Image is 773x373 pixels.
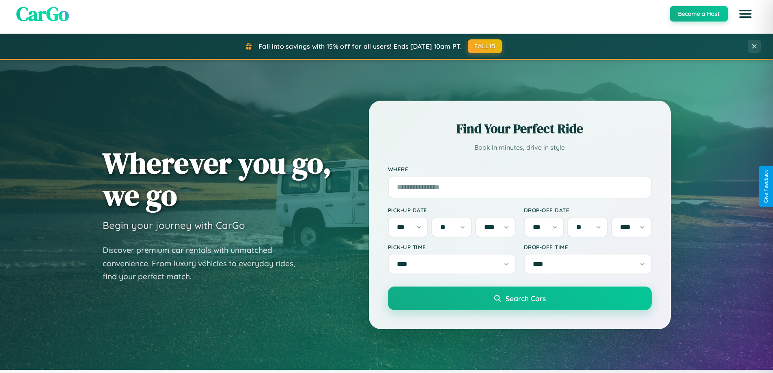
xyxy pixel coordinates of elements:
button: Become a Host [670,6,728,22]
button: Search Cars [388,287,652,310]
span: Search Cars [506,294,546,303]
span: CarGo [16,0,69,27]
label: Drop-off Time [524,244,652,250]
button: Open menu [734,2,757,25]
label: Pick-up Date [388,207,516,213]
label: Drop-off Date [524,207,652,213]
label: Pick-up Time [388,244,516,250]
label: Where [388,166,652,172]
h1: Wherever you go, we go [103,147,332,211]
span: Fall into savings with 15% off for all users! Ends [DATE] 10am PT. [258,42,462,50]
p: Book in minutes, drive in style [388,142,652,153]
p: Discover premium car rentals with unmatched convenience. From luxury vehicles to everyday rides, ... [103,244,306,283]
h3: Begin your journey with CarGo [103,219,245,231]
button: FALL15 [468,39,502,53]
h2: Find Your Perfect Ride [388,120,652,138]
div: Give Feedback [763,170,769,203]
